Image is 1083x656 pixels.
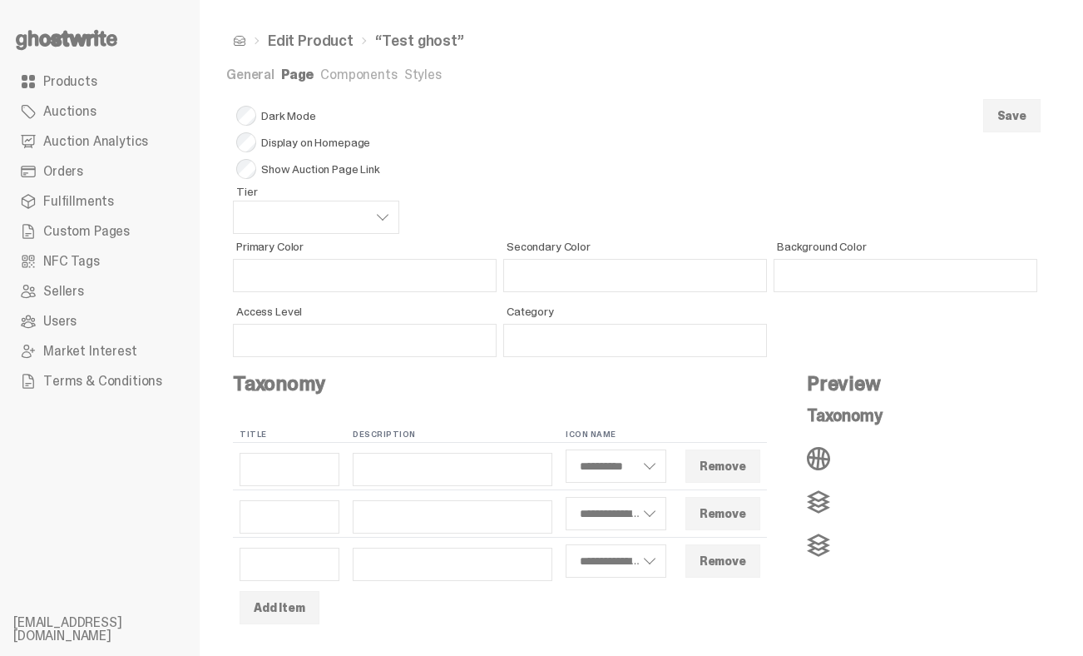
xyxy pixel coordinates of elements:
[13,127,186,157] a: Auction Analytics
[685,497,760,530] button: Remove
[43,165,83,178] span: Orders
[236,159,256,179] input: Show Auction Page Link
[240,591,319,624] button: Add Item
[236,132,256,152] input: Display on Homepage
[43,195,114,208] span: Fulfillments
[43,135,148,148] span: Auction Analytics
[43,255,100,268] span: NFC Tags
[685,450,760,483] button: Remove
[13,616,213,643] li: [EMAIL_ADDRESS][DOMAIN_NAME]
[233,427,346,443] th: Title
[43,75,97,88] span: Products
[13,276,186,306] a: Sellers
[320,66,397,83] a: Components
[268,33,354,48] a: Edit Product
[226,66,274,83] a: General
[236,106,256,126] input: Dark Mode
[559,427,672,443] th: Icon Name
[507,306,767,317] span: Category
[13,336,186,366] a: Market Interest
[503,259,767,292] input: Secondary Color
[43,225,130,238] span: Custom Pages
[346,427,559,443] th: Description
[13,97,186,127] a: Auctions
[236,186,399,197] span: Tier
[807,407,1011,424] p: Taxonomy
[13,216,186,246] a: Custom Pages
[13,306,186,336] a: Users
[236,159,399,179] span: Show Auction Page Link
[43,315,77,328] span: Users
[233,324,497,357] input: Access Level
[404,66,442,83] a: Styles
[685,544,760,578] button: Remove
[13,67,186,97] a: Products
[354,33,464,48] li: “Test ghost”
[236,132,399,152] span: Display on Homepage
[13,366,186,396] a: Terms & Conditions
[777,241,1037,252] span: Background Color
[233,201,399,234] select: Tier
[281,66,314,83] a: Page
[43,375,162,388] span: Terms & Conditions
[43,345,137,358] span: Market Interest
[774,259,1037,292] input: Background Color
[43,105,96,118] span: Auctions
[236,106,399,126] span: Dark Mode
[983,99,1041,132] button: Save
[13,186,186,216] a: Fulfillments
[233,374,767,394] h4: Taxonomy
[13,246,186,276] a: NFC Tags
[503,324,767,357] input: Category
[807,374,1011,394] h4: Preview
[13,157,186,186] a: Orders
[236,241,497,252] span: Primary Color
[507,241,767,252] span: Secondary Color
[43,285,84,298] span: Sellers
[236,306,497,317] span: Access Level
[233,259,497,292] input: Primary Color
